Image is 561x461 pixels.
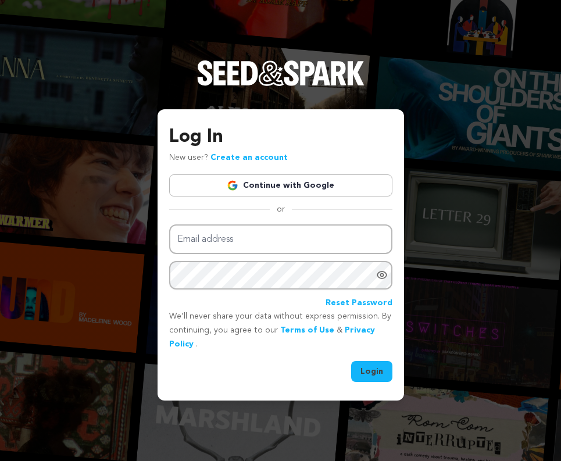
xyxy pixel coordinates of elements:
input: Email address [169,224,392,254]
a: Create an account [210,153,288,162]
a: Seed&Spark Homepage [197,60,365,109]
a: Continue with Google [169,174,392,196]
img: Seed&Spark Logo [197,60,365,86]
h3: Log In [169,123,392,151]
p: New user? [169,151,288,165]
a: Reset Password [326,296,392,310]
button: Login [351,361,392,382]
span: or [270,203,292,215]
a: Terms of Use [280,326,334,334]
p: We’ll never share your data without express permission. By continuing, you agree to our & . [169,310,392,351]
img: Google logo [227,180,238,191]
a: Show password as plain text. Warning: this will display your password on the screen. [376,269,388,281]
